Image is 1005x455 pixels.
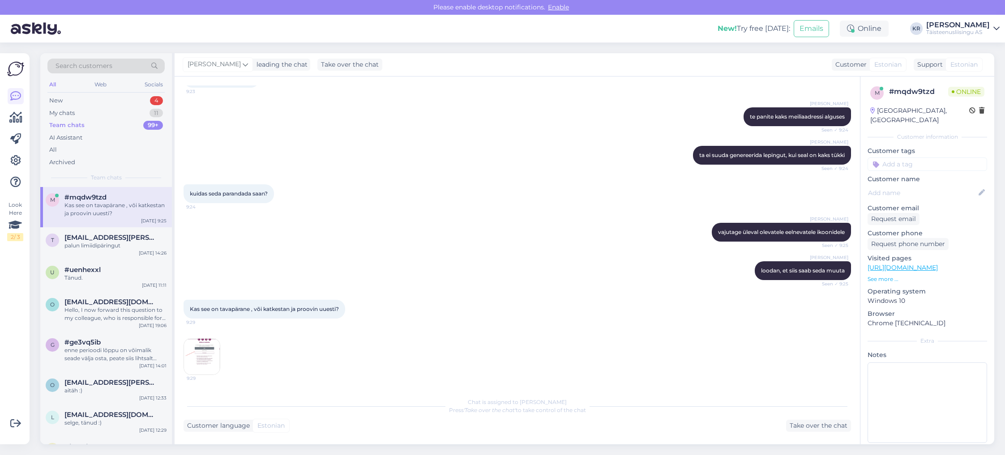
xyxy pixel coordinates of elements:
[914,60,943,69] div: Support
[317,59,382,71] div: Take over the chat
[868,174,987,184] p: Customer name
[868,238,949,250] div: Request phone number
[794,20,829,37] button: Emails
[139,362,167,369] div: [DATE] 14:01
[150,109,163,118] div: 11
[699,152,845,158] span: ta ei suuda genereerida lepingut, kui seal on kaks tükki
[868,287,987,296] p: Operating system
[190,190,268,197] span: kuidas seda parandada saan?
[64,298,158,306] span: oskar100@mail.ee
[868,264,938,272] a: [URL][DOMAIN_NAME]
[187,375,220,382] span: 9:29
[186,319,220,326] span: 9:29
[257,421,285,430] span: Estonian
[868,296,987,306] p: Windows 10
[51,414,54,421] span: l
[926,21,1000,36] a: [PERSON_NAME]Täisteenusliisingu AS
[91,174,122,182] span: Team chats
[718,24,737,33] b: New!
[7,201,23,241] div: Look Here
[64,306,167,322] div: Hello, I now forward this question to my colleague, who is responsible for this. The reply will b...
[64,193,107,201] span: #mqdw9tzd
[926,21,990,29] div: [PERSON_NAME]
[815,165,848,172] span: Seen ✓ 9:24
[815,127,848,133] span: Seen ✓ 9:24
[150,96,163,105] div: 4
[64,346,167,362] div: enne perioodi lõppu on võimalik seade välja osta, peate siis lihtsalt korraga kõik osamaksed ära ...
[875,89,880,96] span: m
[868,309,987,319] p: Browser
[139,427,167,434] div: [DATE] 12:29
[64,201,167,217] div: Kas see on tavapärane , või katkestan ja proovin uuesti?
[49,121,85,130] div: Team chats
[49,133,82,142] div: AI Assistant
[810,216,848,222] span: [PERSON_NAME]
[64,443,96,451] span: #ioravjad
[868,350,987,360] p: Notes
[868,337,987,345] div: Extra
[870,106,969,125] div: [GEOGRAPHIC_DATA], [GEOGRAPHIC_DATA]
[786,420,851,432] div: Take over the chat
[64,338,101,346] span: #ge3vq5ib
[832,60,867,69] div: Customer
[64,242,167,250] div: palun limiidipäringut
[868,146,987,156] p: Customer tags
[950,60,978,69] span: Estonian
[143,121,163,130] div: 99+
[143,79,165,90] div: Socials
[815,281,848,287] span: Seen ✓ 9:25
[186,204,220,210] span: 9:24
[926,29,990,36] div: Täisteenusliisingu AS
[948,87,984,97] span: Online
[464,407,516,413] i: 'Take over the chat'
[64,274,167,282] div: Tänud.
[449,407,586,413] span: Press to take control of the chat
[47,79,58,90] div: All
[51,237,54,243] span: t
[761,267,845,274] span: loodan, et siis saab seda muuta
[810,100,848,107] span: [PERSON_NAME]
[64,378,158,387] span: oksana.kurmel@tele2.com
[750,113,845,120] span: te panite kaks meiliaadressi alguses
[139,395,167,401] div: [DATE] 12:33
[868,157,987,171] input: Add a tag
[868,229,987,238] p: Customer phone
[545,3,572,11] span: Enable
[50,382,55,388] span: o
[718,229,845,235] span: vajutage üleval olevatele eelnevatele ikoonidele
[718,23,790,34] div: Try free [DATE]:
[188,60,241,69] span: [PERSON_NAME]
[815,242,848,249] span: Seen ✓ 9:25
[49,145,57,154] div: All
[64,411,158,419] span: liis.reinaru@tele2.com
[139,322,167,329] div: [DATE] 19:06
[868,204,987,213] p: Customer email
[49,158,75,167] div: Archived
[253,60,308,69] div: leading the chat
[7,233,23,241] div: 2 / 3
[139,250,167,256] div: [DATE] 14:26
[840,21,889,37] div: Online
[184,339,220,374] img: Attachment
[93,79,108,90] div: Web
[190,306,339,312] span: Kas see on tavapärane , või katkestan ja proovin uuesti?
[56,61,112,71] span: Search customers
[50,269,55,276] span: u
[142,282,167,289] div: [DATE] 11:11
[7,60,24,77] img: Askly Logo
[910,22,923,35] div: KR
[868,133,987,141] div: Customer information
[64,234,158,242] span: tanel.oja.forest@gmail.com
[64,387,167,395] div: aitäh :)
[868,319,987,328] p: Chrome [TECHNICAL_ID]
[64,266,101,274] span: #uenhexxl
[868,188,977,198] input: Add name
[141,217,167,224] div: [DATE] 9:25
[50,301,55,308] span: o
[810,139,848,145] span: [PERSON_NAME]
[184,421,250,430] div: Customer language
[868,254,987,263] p: Visited pages
[186,88,220,95] span: 9:23
[874,60,902,69] span: Estonian
[468,399,567,405] span: Chat is assigned to [PERSON_NAME]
